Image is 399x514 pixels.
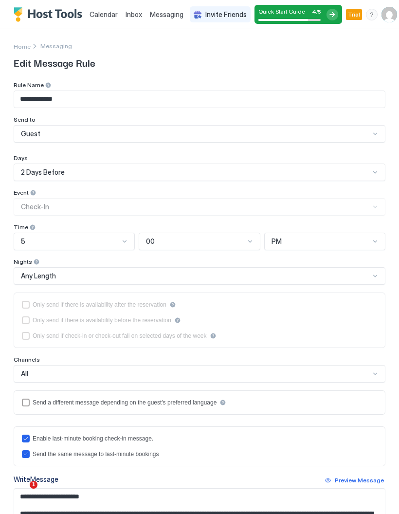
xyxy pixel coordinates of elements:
[21,272,56,280] span: Any Length
[150,10,183,18] span: Messaging
[21,369,28,378] span: All
[21,168,65,177] span: 2 Days Before
[33,301,166,308] div: Only send if there is availability after the reservation
[21,237,25,246] span: 5
[30,481,37,489] span: 1
[335,476,384,485] div: Preview Message
[22,301,377,309] div: afterReservation
[14,258,32,265] span: Nights
[324,475,385,486] button: Preview Message
[381,7,397,22] div: User profile
[14,43,31,50] span: Home
[40,42,72,50] span: Messaging
[14,55,385,70] span: Edit Message Rule
[14,189,29,196] span: Event
[14,223,28,231] span: Time
[150,9,183,19] a: Messaging
[14,41,31,51] a: Home
[146,237,155,246] span: 00
[14,356,40,363] span: Channels
[10,481,33,504] iframe: Intercom live chat
[22,450,377,458] div: lastMinuteMessageIsTheSame
[14,91,385,108] input: Input Field
[316,9,321,15] span: / 5
[22,399,377,406] div: languagesEnabled
[14,474,58,484] div: Write Message
[33,399,217,406] div: Send a different message depending on the guest's preferred language
[90,10,118,18] span: Calendar
[14,7,87,22] a: Host Tools Logo
[22,316,377,324] div: beforeReservation
[14,41,31,51] div: Breadcrumb
[312,8,316,15] span: 4
[14,81,44,89] span: Rule Name
[366,9,378,20] div: menu
[33,317,171,324] div: Only send if there is availability before the reservation
[22,332,377,340] div: isLimited
[21,129,40,138] span: Guest
[33,332,207,339] div: Only send if check-in or check-out fall on selected days of the week
[14,116,36,123] span: Send to
[126,9,142,19] a: Inbox
[22,435,377,442] div: lastMinuteMessageEnabled
[126,10,142,18] span: Inbox
[205,10,247,19] span: Invite Friends
[258,8,305,15] span: Quick Start Guide
[272,237,282,246] span: PM
[90,9,118,19] a: Calendar
[33,451,159,458] div: Send the same message to last-minute bookings
[348,10,360,19] span: Trial
[40,42,72,50] div: Breadcrumb
[33,435,153,442] div: Enable last-minute booking check-in message.
[14,154,28,162] span: Days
